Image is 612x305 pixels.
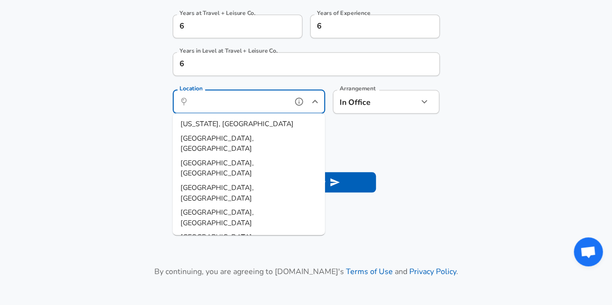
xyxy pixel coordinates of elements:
div: In Office [333,90,404,114]
label: Arrangement [340,86,375,91]
span: [US_STATE], [GEOGRAPHIC_DATA] [180,119,294,129]
button: Close [308,95,322,108]
input: 1 [173,52,418,76]
button: help [292,94,306,109]
input: 0 [173,15,281,38]
span: [GEOGRAPHIC_DATA], [GEOGRAPHIC_DATA] [180,158,254,178]
a: Terms of Use [346,266,393,277]
label: Years at Travel + Leisure Co. [179,10,255,16]
div: Open chat [574,237,603,266]
a: Privacy Policy [409,266,456,277]
span: [GEOGRAPHIC_DATA], [GEOGRAPHIC_DATA] [180,183,254,203]
input: 7 [310,15,418,38]
label: Years of Experience [317,10,370,16]
span: [GEOGRAPHIC_DATA], [GEOGRAPHIC_DATA] [180,207,254,228]
label: Years in Level at Travel + Leisure Co. [179,48,278,54]
span: [GEOGRAPHIC_DATA], [GEOGRAPHIC_DATA] [180,232,254,252]
span: [GEOGRAPHIC_DATA], [GEOGRAPHIC_DATA] [180,133,254,154]
label: Location [179,86,202,91]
